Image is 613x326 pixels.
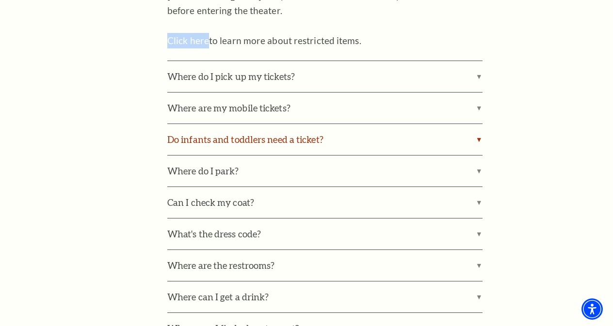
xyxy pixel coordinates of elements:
label: Where are the restrooms? [167,250,483,281]
label: Where do I pick up my tickets? [167,61,483,92]
label: Can I check my coat? [167,187,483,218]
a: Click here to learn more about restricted items [167,35,209,46]
label: Where are my mobile tickets? [167,93,483,124]
label: Where do I park? [167,155,483,186]
label: Where can I get a drink? [167,281,483,312]
p: to learn more about restricted items. [167,33,483,48]
label: What's the dress code? [167,218,483,249]
label: Do infants and toddlers need a ticket? [167,124,483,155]
div: Accessibility Menu [581,298,603,320]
